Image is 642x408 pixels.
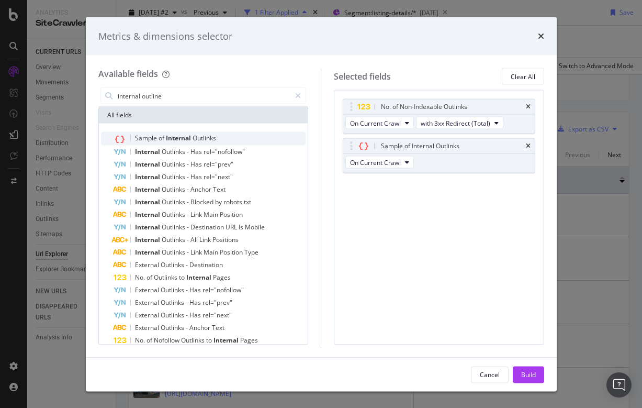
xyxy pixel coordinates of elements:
div: Sample of Internal Outlinks [381,141,459,151]
button: On Current Crawl [345,117,414,129]
span: Outlinks [162,248,187,257]
span: Link [190,210,204,219]
span: Position [220,248,244,257]
span: Outlinks [162,147,187,156]
span: Outlinks [161,323,186,332]
div: times [538,29,544,43]
span: External [135,298,161,307]
span: Outlinks [181,336,206,345]
span: of [159,134,166,142]
div: Build [521,370,536,379]
span: Positions [212,235,239,244]
span: - [186,260,189,269]
span: No. [135,336,147,345]
span: to [206,336,213,345]
span: Outlinks [161,285,186,294]
span: Internal [135,172,162,181]
span: rel="next" [204,172,233,181]
span: Text [212,323,224,332]
div: times [526,104,531,110]
span: Outlinks [193,134,216,142]
div: modal [86,17,557,391]
div: No. of Non-Indexable OutlinkstimesOn Current Crawlwith 3xx Redirect (Total) [343,99,535,134]
span: Main [204,248,220,257]
span: Destination [189,260,223,269]
span: Has [190,147,204,156]
span: Internal [135,235,162,244]
div: All fields [99,107,308,124]
span: rel="nofollow" [202,285,244,294]
span: URL [226,223,239,231]
span: Outlinks [161,298,186,307]
span: - [187,147,190,156]
span: Internal [135,223,162,231]
span: - [186,298,189,307]
span: rel="next" [202,311,232,319]
input: Search by field name [117,88,291,104]
button: On Current Crawl [345,156,414,169]
div: Clear All [511,72,535,81]
div: Available fields [98,68,158,80]
span: Outlinks [161,260,186,269]
span: Outlinks [162,235,187,244]
span: External [135,260,161,269]
span: Sample [135,134,159,142]
span: Internal [135,185,162,194]
span: of [147,336,154,345]
span: Nofollow [154,336,181,345]
span: On Current Crawl [350,118,401,127]
span: Is [239,223,245,231]
span: Internal [135,248,162,257]
span: On Current Crawl [350,158,401,167]
span: - [186,311,189,319]
span: Outlinks [162,160,187,169]
button: Clear All [502,68,544,85]
div: times [526,143,531,149]
span: Has [189,298,202,307]
span: - [187,223,190,231]
span: Anchor [189,323,212,332]
span: Link [190,248,204,257]
span: to [179,273,186,282]
span: Outlinks [154,273,179,282]
span: Destination [190,223,226,231]
span: Type [244,248,258,257]
span: - [187,172,190,181]
span: - [187,197,190,206]
span: rel="prev" [202,298,232,307]
div: Metrics & dimensions selector [98,29,232,43]
span: - [187,235,190,244]
span: rel="nofollow" [204,147,245,156]
span: Link [199,235,212,244]
span: Outlinks [162,223,187,231]
span: with 3xx Redirect (Total) [421,118,490,127]
div: Sample of Internal OutlinkstimesOn Current Crawl [343,138,535,173]
button: Build [513,366,544,383]
span: Internal [135,147,162,156]
span: External [135,285,161,294]
button: with 3xx Redirect (Total) [416,117,503,129]
span: Blocked [190,197,215,206]
span: - [186,285,189,294]
div: No. of Non-Indexable Outlinks [381,102,467,112]
span: Outlinks [161,311,186,319]
div: Cancel [480,370,500,379]
span: Internal [166,134,193,142]
span: Has [189,285,202,294]
span: - [187,210,190,219]
span: Anchor [190,185,213,194]
div: Selected fields [334,70,391,82]
span: Text [213,185,226,194]
span: Outlinks [162,185,187,194]
span: External [135,323,161,332]
span: Has [190,172,204,181]
span: rel="prev" [204,160,233,169]
span: No. [135,273,147,282]
div: Open Intercom Messenger [606,372,632,398]
span: Pages [240,336,258,345]
span: Internal [135,160,162,169]
span: - [187,160,190,169]
span: Internal [186,273,213,282]
span: All [190,235,199,244]
span: Outlinks [162,197,187,206]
